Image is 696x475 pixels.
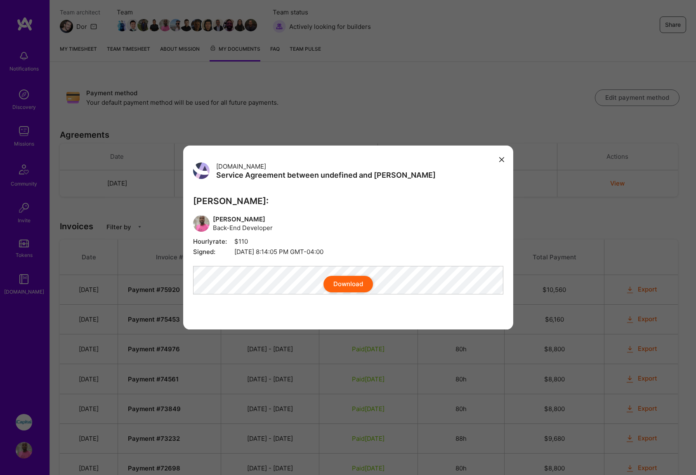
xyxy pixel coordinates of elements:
span: [DOMAIN_NAME] [216,162,266,170]
h3: Service Agreement between undefined and [PERSON_NAME] [216,171,436,180]
span: $110 [193,237,503,246]
img: User Avatar [193,162,210,179]
span: Signed: [193,247,234,256]
span: Hourly rate: [193,237,234,246]
span: [PERSON_NAME] [213,215,273,223]
div: modal [183,146,513,329]
img: User Avatar [193,215,210,232]
button: Download [323,276,373,292]
span: Back-End Developer [213,223,273,232]
span: [DATE] 8:14:05 PM GMT-04:00 [193,247,503,256]
i: icon Close [499,157,504,162]
h3: [PERSON_NAME]: [193,196,503,206]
